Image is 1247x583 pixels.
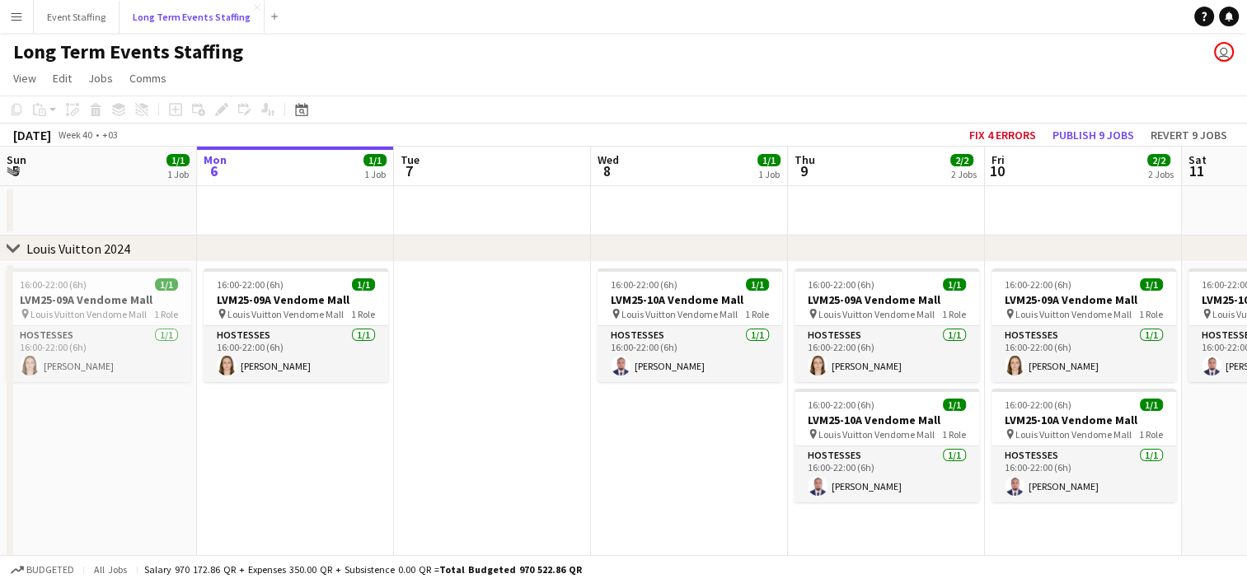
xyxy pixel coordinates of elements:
[204,268,388,382] app-job-card: 16:00-22:00 (6h)1/1LVM25-09A Vendome Mall Louis Vuitton Vendome Mall1 RoleHostesses1/116:00-22:00...
[951,168,977,180] div: 2 Jobs
[154,308,178,320] span: 1 Role
[53,71,72,86] span: Edit
[26,564,74,576] span: Budgeted
[30,308,147,320] span: Louis Vuitton Vendome Mall
[351,308,375,320] span: 1 Role
[611,278,677,291] span: 16:00-22:00 (6h)
[144,563,582,576] div: Salary 970 172.86 QR + Expenses 350.00 QR + Subsistence 0.00 QR =
[808,399,874,411] span: 16:00-22:00 (6h)
[7,326,191,382] app-card-role: Hostesses1/116:00-22:00 (6h)[PERSON_NAME]
[155,278,178,291] span: 1/1
[1140,399,1163,411] span: 1/1
[1148,168,1174,180] div: 2 Jobs
[4,161,26,180] span: 5
[1046,124,1141,146] button: Publish 9 jobs
[598,268,782,382] app-job-card: 16:00-22:00 (6h)1/1LVM25-10A Vendome Mall Louis Vuitton Vendome Mall1 RoleHostesses1/116:00-22:00...
[398,161,420,180] span: 7
[34,1,120,33] button: Event Staffing
[795,152,815,167] span: Thu
[82,68,120,89] a: Jobs
[167,168,189,180] div: 1 Job
[129,71,166,86] span: Comms
[795,292,979,307] h3: LVM25-09A Vendome Mall
[792,161,815,180] span: 9
[1005,278,1071,291] span: 16:00-22:00 (6h)
[1139,308,1163,320] span: 1 Role
[13,127,51,143] div: [DATE]
[989,161,1005,180] span: 10
[54,128,96,141] span: Week 40
[795,268,979,382] div: 16:00-22:00 (6h)1/1LVM25-09A Vendome Mall Louis Vuitton Vendome Mall1 RoleHostesses1/116:00-22:00...
[795,446,979,502] app-card-role: Hostesses1/116:00-22:00 (6h)[PERSON_NAME]
[1005,399,1071,411] span: 16:00-22:00 (6h)
[943,278,966,291] span: 1/1
[352,278,375,291] span: 1/1
[992,326,1176,382] app-card-role: Hostesses1/116:00-22:00 (6h)[PERSON_NAME]
[808,278,874,291] span: 16:00-22:00 (6h)
[598,292,782,307] h3: LVM25-10A Vendome Mall
[1139,428,1163,441] span: 1 Role
[102,128,118,141] div: +03
[13,71,36,86] span: View
[7,68,43,89] a: View
[795,326,979,382] app-card-role: Hostesses1/116:00-22:00 (6h)[PERSON_NAME]
[7,152,26,167] span: Sun
[401,152,420,167] span: Tue
[598,326,782,382] app-card-role: Hostesses1/116:00-22:00 (6h)[PERSON_NAME]
[363,154,387,166] span: 1/1
[439,563,582,576] span: Total Budgeted 970 522.86 QR
[992,152,1005,167] span: Fri
[204,152,227,167] span: Mon
[795,413,979,427] h3: LVM25-10A Vendome Mall
[992,389,1176,502] app-job-card: 16:00-22:00 (6h)1/1LVM25-10A Vendome Mall Louis Vuitton Vendome Mall1 RoleHostesses1/116:00-22:00...
[818,308,935,320] span: Louis Vuitton Vendome Mall
[950,154,973,166] span: 2/2
[1140,278,1163,291] span: 1/1
[8,561,77,579] button: Budgeted
[963,124,1043,146] button: Fix 4 errors
[1015,308,1132,320] span: Louis Vuitton Vendome Mall
[598,152,619,167] span: Wed
[20,278,87,291] span: 16:00-22:00 (6h)
[1144,124,1234,146] button: Revert 9 jobs
[746,278,769,291] span: 1/1
[91,563,130,576] span: All jobs
[992,268,1176,382] app-job-card: 16:00-22:00 (6h)1/1LVM25-09A Vendome Mall Louis Vuitton Vendome Mall1 RoleHostesses1/116:00-22:00...
[745,308,769,320] span: 1 Role
[204,326,388,382] app-card-role: Hostesses1/116:00-22:00 (6h)[PERSON_NAME]
[992,292,1176,307] h3: LVM25-09A Vendome Mall
[992,413,1176,427] h3: LVM25-10A Vendome Mall
[1147,154,1170,166] span: 2/2
[204,292,388,307] h3: LVM25-09A Vendome Mall
[217,278,284,291] span: 16:00-22:00 (6h)
[123,68,173,89] a: Comms
[26,240,130,257] div: Louis Vuitton 2024
[942,428,966,441] span: 1 Role
[13,40,243,64] h1: Long Term Events Staffing
[942,308,966,320] span: 1 Role
[120,1,265,33] button: Long Term Events Staffing
[795,389,979,502] app-job-card: 16:00-22:00 (6h)1/1LVM25-10A Vendome Mall Louis Vuitton Vendome Mall1 RoleHostesses1/116:00-22:00...
[1186,161,1207,180] span: 11
[227,308,344,320] span: Louis Vuitton Vendome Mall
[7,268,191,382] app-job-card: 16:00-22:00 (6h)1/1LVM25-09A Vendome Mall Louis Vuitton Vendome Mall1 RoleHostesses1/116:00-22:00...
[1188,152,1207,167] span: Sat
[201,161,227,180] span: 6
[88,71,113,86] span: Jobs
[7,292,191,307] h3: LVM25-09A Vendome Mall
[758,168,780,180] div: 1 Job
[595,161,619,180] span: 8
[992,446,1176,502] app-card-role: Hostesses1/116:00-22:00 (6h)[PERSON_NAME]
[364,168,386,180] div: 1 Job
[1015,428,1132,441] span: Louis Vuitton Vendome Mall
[943,399,966,411] span: 1/1
[757,154,781,166] span: 1/1
[46,68,78,89] a: Edit
[1214,42,1234,62] app-user-avatar: Events Staffing Team
[818,428,935,441] span: Louis Vuitton Vendome Mall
